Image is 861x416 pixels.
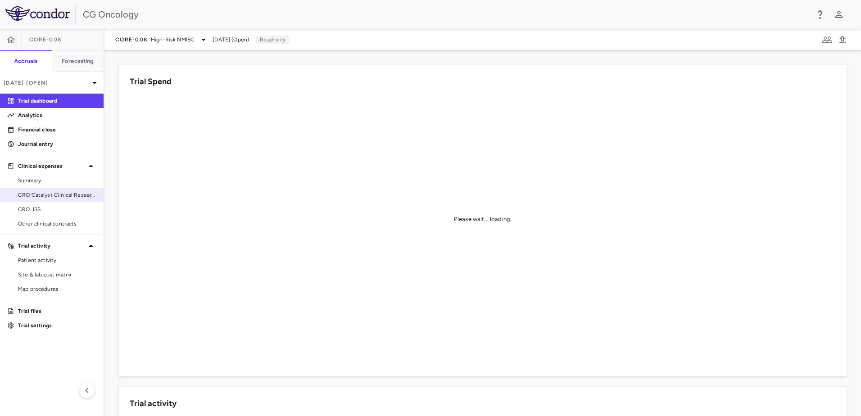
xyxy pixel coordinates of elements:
h6: Accruals [14,57,37,65]
p: Trial settings [18,321,96,330]
span: [DATE] (Open) [213,36,249,44]
p: Trial dashboard [18,97,96,105]
div: CG Oncology [83,8,809,21]
span: CORE-008 [115,36,147,43]
p: Journal entry [18,140,96,148]
h6: Trial activity [130,398,177,410]
span: Map procedures [18,285,96,293]
p: Clinical expenses [18,162,86,170]
span: Summary [18,176,96,185]
p: [DATE] (Open) [4,79,89,87]
span: CRO Catalyst Clinical Research [18,191,96,199]
p: Trial activity [18,242,86,250]
div: Please wait... loading. [454,215,512,223]
span: CORE-008 [29,36,61,43]
span: High-Risk NMIBC [151,36,195,44]
span: CRO JSS [18,205,96,213]
h6: Trial Spend [130,76,172,88]
img: logo-full-SnFGN8VE.png [5,6,70,21]
p: Analytics [18,111,96,119]
h6: Forecasting [62,57,94,65]
span: Patient activity [18,256,96,264]
p: Financial close [18,126,96,134]
p: Trial files [18,307,96,315]
span: Other clinical contracts [18,220,96,228]
p: Read-only [256,36,289,44]
span: Site & lab cost matrix [18,271,96,279]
